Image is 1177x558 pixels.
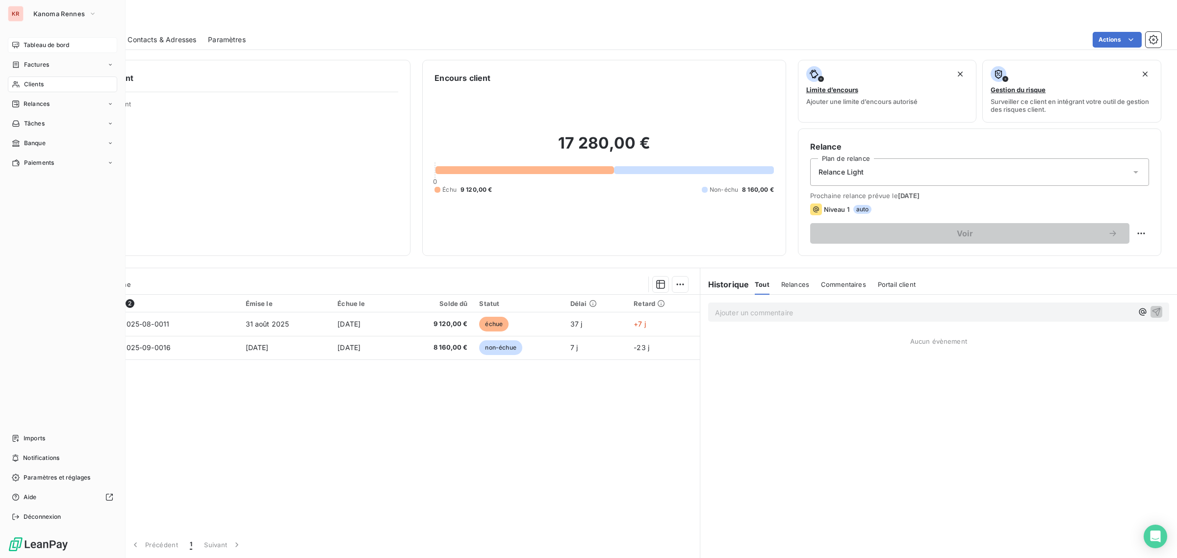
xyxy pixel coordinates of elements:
[208,35,246,45] span: Paramètres
[781,280,809,288] span: Relances
[442,185,457,194] span: Échu
[710,185,738,194] span: Non-échu
[810,223,1129,244] button: Voir
[88,343,171,352] span: FAC-RNS-2025-09-0016
[479,300,558,307] div: Statut
[910,337,967,345] span: Aucun évènement
[184,534,198,555] button: 1
[88,299,233,308] div: Référence
[634,343,649,352] span: -23 j
[798,60,977,123] button: Limite d’encoursAjouter une limite d’encours autorisé
[755,280,769,288] span: Tout
[337,320,360,328] span: [DATE]
[435,133,773,163] h2: 17 280,00 €
[24,473,90,482] span: Paramètres et réglages
[806,86,858,94] span: Limite d’encours
[33,10,85,18] span: Kanoma Rennes
[24,100,50,108] span: Relances
[878,280,916,288] span: Portail client
[79,100,398,114] span: Propriétés Client
[982,60,1161,123] button: Gestion du risqueSurveiller ce client en intégrant votre outil de gestion des risques client.
[461,185,492,194] span: 9 120,00 €
[479,317,509,331] span: échue
[1093,32,1142,48] button: Actions
[435,72,490,84] h6: Encours client
[24,139,46,148] span: Banque
[810,141,1149,152] h6: Relance
[246,320,289,328] span: 31 août 2025
[700,279,749,290] h6: Historique
[198,534,248,555] button: Suivant
[88,320,169,328] span: FAC-RNS-2025-08-0011
[24,80,44,89] span: Clients
[479,340,522,355] span: non-échue
[128,35,196,45] span: Contacts & Adresses
[819,167,864,177] span: Relance Light
[403,300,468,307] div: Solde dû
[570,343,578,352] span: 7 j
[24,60,49,69] span: Factures
[403,319,468,329] span: 9 120,00 €
[125,534,184,555] button: Précédent
[822,229,1108,237] span: Voir
[190,540,192,550] span: 1
[24,119,45,128] span: Tâches
[824,205,849,213] span: Niveau 1
[898,192,920,200] span: [DATE]
[24,158,54,167] span: Paiements
[1144,525,1167,548] div: Open Intercom Messenger
[570,300,622,307] div: Délai
[24,41,69,50] span: Tableau de bord
[570,320,583,328] span: 37 j
[8,6,24,22] div: KR
[24,512,61,521] span: Déconnexion
[23,454,59,462] span: Notifications
[8,489,117,505] a: Aide
[991,98,1153,113] span: Surveiller ce client en intégrant votre outil de gestion des risques client.
[742,185,774,194] span: 8 160,00 €
[126,299,134,308] span: 2
[821,280,866,288] span: Commentaires
[810,192,1149,200] span: Prochaine relance prévue le
[246,300,326,307] div: Émise le
[853,205,872,214] span: auto
[634,320,646,328] span: +7 j
[337,300,391,307] div: Échue le
[337,343,360,352] span: [DATE]
[24,434,45,443] span: Imports
[8,536,69,552] img: Logo LeanPay
[59,72,398,84] h6: Informations client
[433,178,437,185] span: 0
[403,343,468,353] span: 8 160,00 €
[991,86,1046,94] span: Gestion du risque
[24,493,37,502] span: Aide
[246,343,269,352] span: [DATE]
[806,98,918,105] span: Ajouter une limite d’encours autorisé
[634,300,693,307] div: Retard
